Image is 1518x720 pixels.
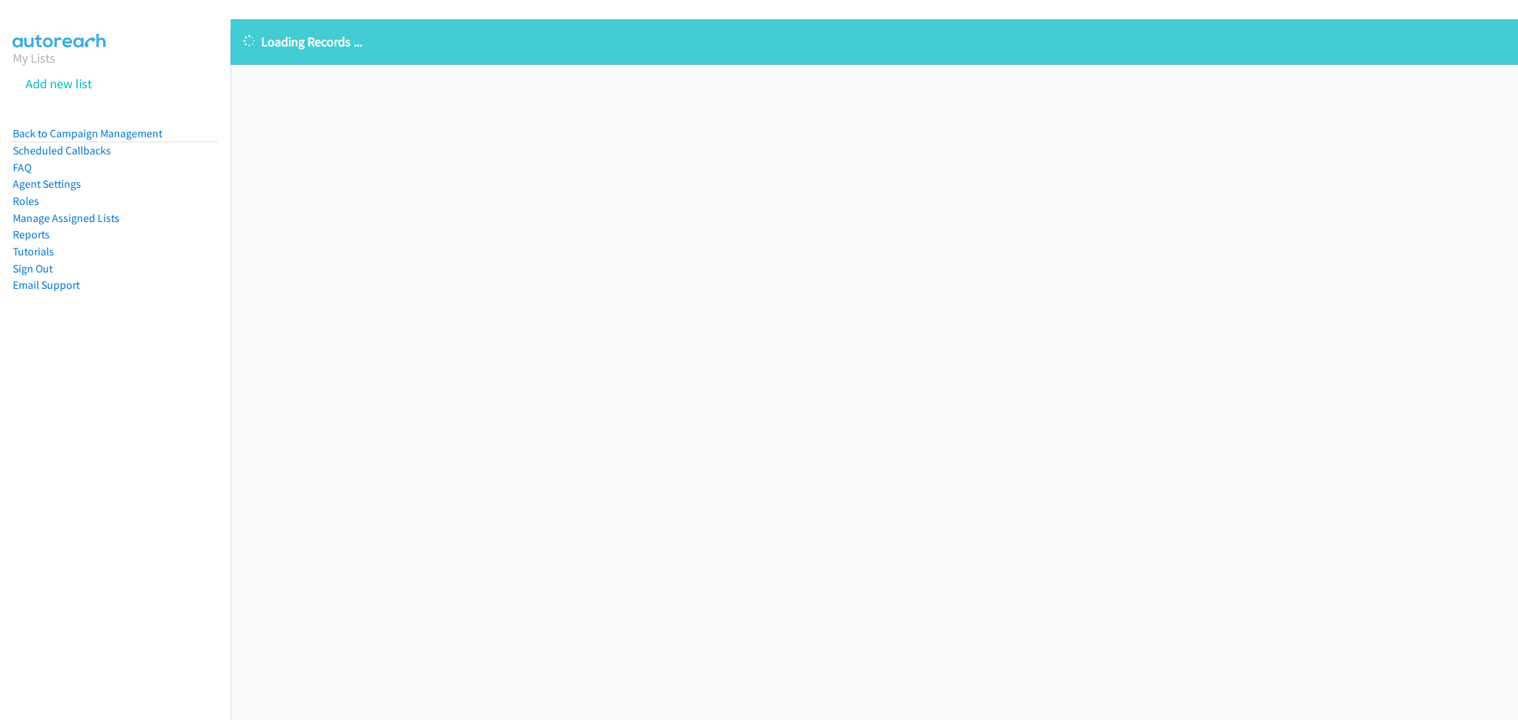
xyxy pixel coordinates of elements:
a: My Lists [13,50,56,66]
a: Email Support [13,278,80,292]
a: Agent Settings [13,177,81,191]
a: Roles [13,194,39,208]
a: Manage Assigned Lists [13,211,120,225]
a: Scheduled Callbacks [13,144,111,157]
a: FAQ [13,161,31,174]
a: Back to Campaign Management [13,127,162,140]
a: Sign Out [13,262,53,275]
a: Reports [13,228,50,241]
a: Tutorials [13,245,54,258]
p: Loading Records ... [243,32,1505,51]
a: Add new list [26,75,92,92]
